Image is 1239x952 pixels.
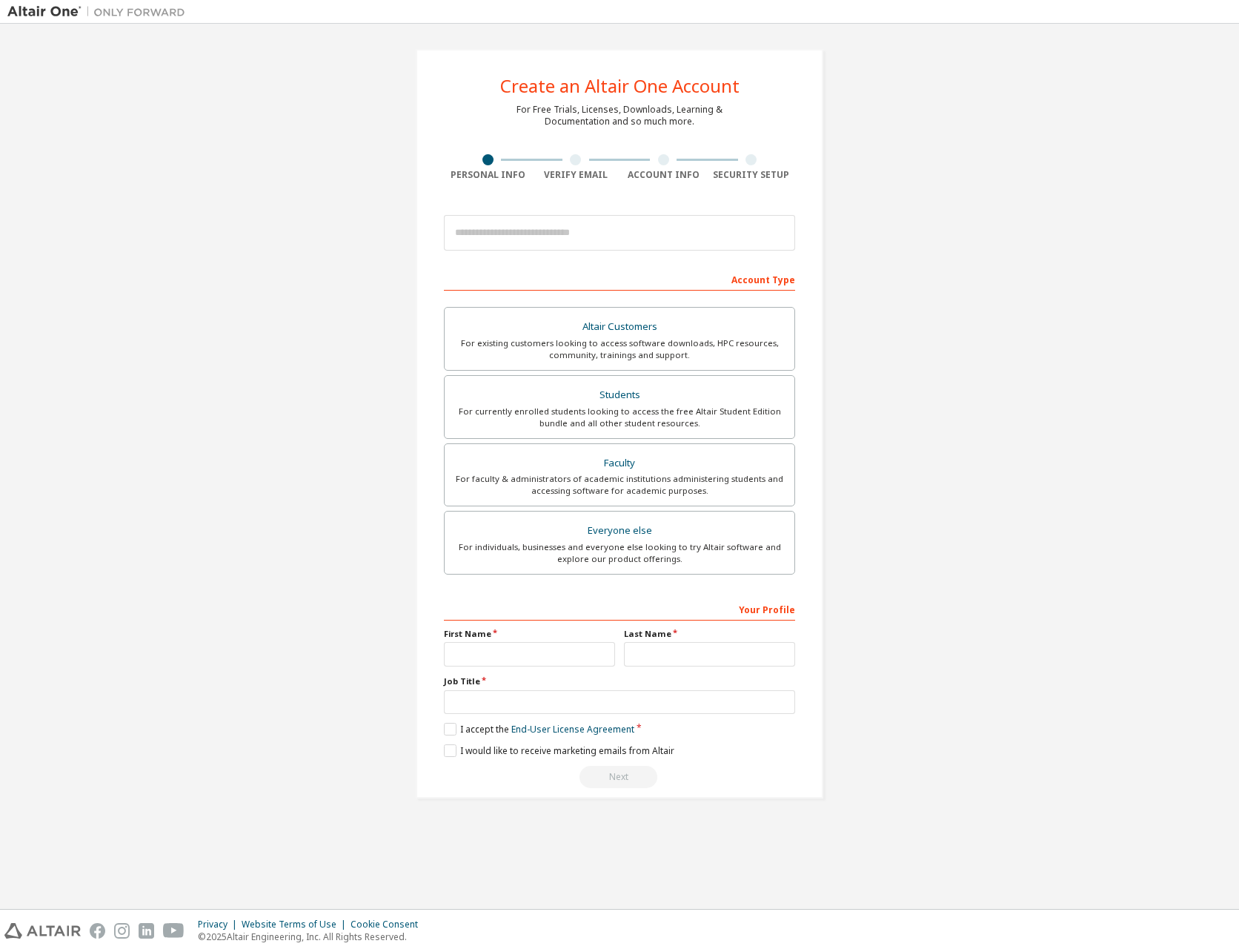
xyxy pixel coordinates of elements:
[454,520,785,541] div: Everyone else
[444,744,674,757] label: I would like to receive marketing emails from Altair
[198,919,242,930] div: Privacy
[114,923,130,939] img: instagram.svg
[444,169,532,181] div: Personal Info
[444,597,795,621] div: Your Profile
[7,4,193,19] img: Altair One
[444,267,795,291] div: Account Type
[516,104,723,128] div: For Free Trials, Licenses, Downloads, Learning & Documentation and so much more.
[454,541,785,565] div: For individuals, businesses and everyone else looking to try Altair software and explore our prod...
[454,317,785,337] div: Altair Customers
[708,169,796,181] div: Security Setup
[444,675,795,687] label: Job Title
[454,473,785,497] div: For faculty & administrators of academic institutions administering students and accessing softwa...
[444,766,795,788] div: Read and acccept EULA to continue
[242,919,351,930] div: Website Terms of Use
[454,337,785,361] div: For existing customers looking to access software downloads, HPC resources, community, trainings ...
[4,923,81,939] img: altair_logo.svg
[90,923,105,939] img: facebook.svg
[444,628,615,640] label: First Name
[454,385,785,406] div: Students
[454,406,785,429] div: For currently enrolled students looking to access the free Altair Student Edition bundle and all ...
[454,453,785,474] div: Faculty
[163,923,185,939] img: youtube.svg
[198,930,427,943] p: © 2025 Altair Engineering, Inc. All Rights Reserved.
[500,77,740,95] div: Create an Altair One Account
[444,723,634,736] label: I accept the
[139,923,154,939] img: linkedin.svg
[624,628,795,640] label: Last Name
[351,919,427,930] div: Cookie Consent
[511,723,634,736] a: End-User License Agreement
[532,169,620,181] div: Verify Email
[619,169,708,181] div: Account Info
